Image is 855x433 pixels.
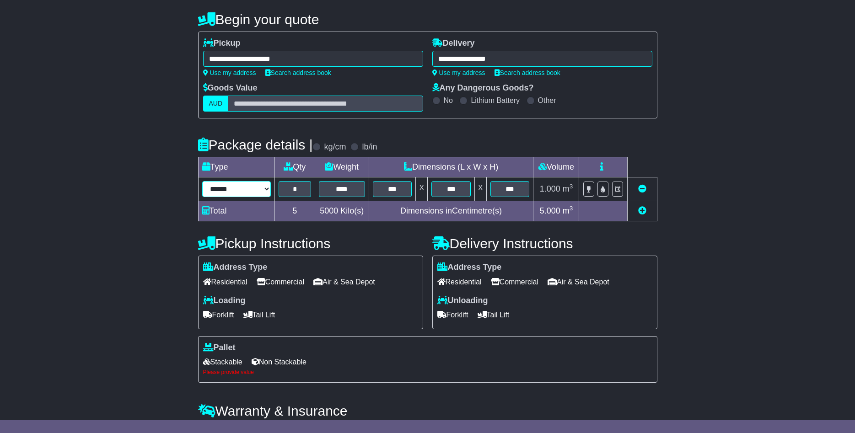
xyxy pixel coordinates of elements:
h4: Pickup Instructions [198,236,423,251]
h4: Delivery Instructions [432,236,657,251]
label: Loading [203,296,246,306]
label: Any Dangerous Goods? [432,83,534,93]
span: Air & Sea Depot [548,275,609,289]
label: kg/cm [324,142,346,152]
span: Forklift [203,308,234,322]
label: No [444,96,453,105]
label: Pickup [203,38,241,48]
label: Other [538,96,556,105]
td: x [416,177,428,201]
div: Please provide value [203,369,652,375]
label: Lithium Battery [471,96,520,105]
span: Tail Lift [243,308,275,322]
span: Tail Lift [478,308,510,322]
label: Unloading [437,296,488,306]
td: Type [198,157,274,177]
a: Add new item [638,206,646,215]
td: Qty [274,157,315,177]
label: Delivery [432,38,475,48]
td: Weight [315,157,369,177]
span: Forklift [437,308,468,322]
sup: 3 [570,183,573,190]
h4: Begin your quote [198,12,657,27]
label: Goods Value [203,83,258,93]
label: Address Type [203,262,268,273]
span: m [563,206,573,215]
span: Stackable [203,355,242,369]
span: Commercial [491,275,538,289]
span: Commercial [257,275,304,289]
td: 5 [274,201,315,221]
span: Non Stackable [252,355,307,369]
td: Dimensions (L x W x H) [369,157,533,177]
span: m [563,184,573,193]
td: Volume [533,157,579,177]
span: Residential [203,275,247,289]
label: Address Type [437,262,502,273]
a: Use my address [203,69,256,76]
h4: Warranty & Insurance [198,403,657,418]
a: Search address book [495,69,560,76]
span: 5000 [320,206,338,215]
label: AUD [203,96,229,112]
span: Residential [437,275,482,289]
sup: 3 [570,205,573,212]
a: Search address book [265,69,331,76]
span: Air & Sea Depot [313,275,375,289]
a: Use my address [432,69,485,76]
span: 5.000 [540,206,560,215]
td: Kilo(s) [315,201,369,221]
a: Remove this item [638,184,646,193]
h4: Package details | [198,137,313,152]
td: Total [198,201,274,221]
span: 1.000 [540,184,560,193]
label: Pallet [203,343,236,353]
td: Dimensions in Centimetre(s) [369,201,533,221]
td: x [474,177,486,201]
label: lb/in [362,142,377,152]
